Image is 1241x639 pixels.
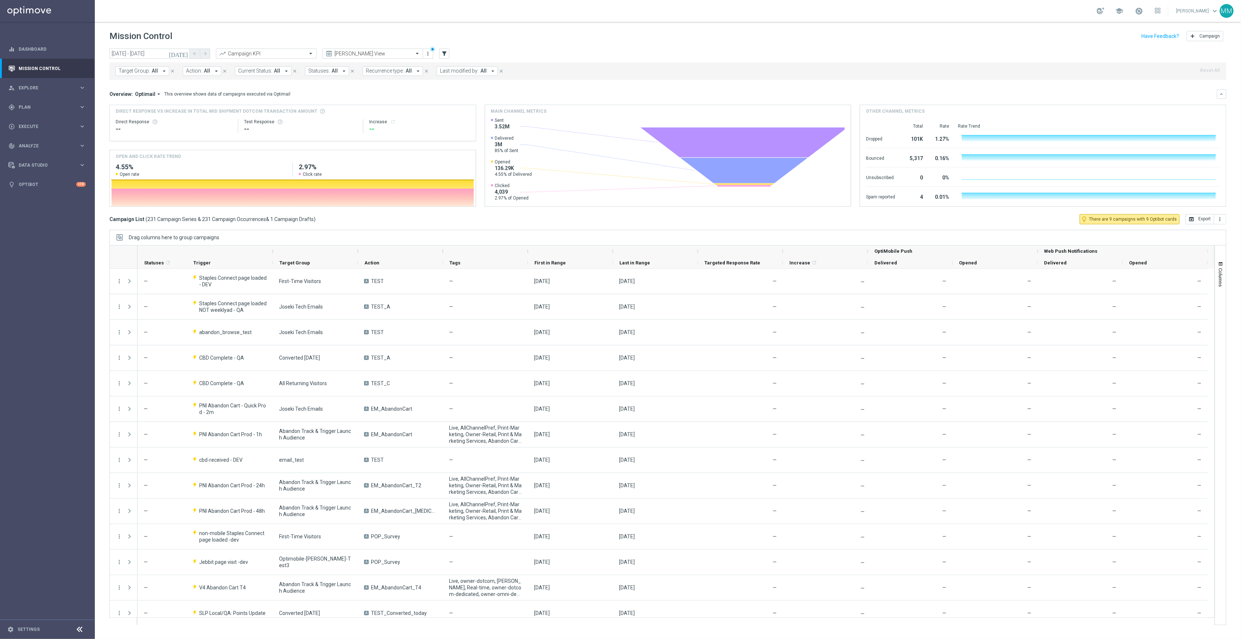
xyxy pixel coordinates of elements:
div: 02 Sep 2025, Tuesday [619,278,635,284]
div: 02 Sep 2025, Tuesday [534,355,550,361]
i: arrow_drop_down [415,68,421,74]
div: Dropped [866,132,895,144]
span: Last modified by: [440,68,479,74]
h4: Other channel metrics [866,108,925,115]
button: more_vert [116,355,123,361]
span: POP_Survey [371,533,400,540]
button: more_vert [116,610,123,616]
button: more_vert [116,329,123,336]
i: arrow_back [192,51,197,56]
span: 3.52M [495,123,510,130]
span: Opened [1129,260,1147,266]
div: 02 Sep 2025, Tuesday [619,380,635,387]
button: more_vert [116,559,123,565]
button: arrow_forward [200,49,210,59]
span: — [861,279,865,285]
span: Optimail [135,91,155,97]
button: more_vert [425,49,432,58]
span: Target Group: [119,68,150,74]
div: 02 Sep 2025, Tuesday [534,303,550,310]
span: — [1113,329,1117,335]
span: — [773,329,777,335]
button: Optimail arrow_drop_down [133,91,164,97]
button: Target Group: All arrow_drop_down [115,66,169,76]
i: refresh [811,260,817,266]
button: gps_fixed Plan keyboard_arrow_right [8,104,86,110]
span: Analyze [19,144,79,148]
div: Plan [8,104,79,111]
div: Data Studio [8,162,79,169]
span: EM_AbandonCart_T2 [371,482,421,489]
span: A [364,534,369,539]
span: Targeted Response Rate [704,260,760,266]
span: TEST_A [371,355,390,361]
div: Explore [8,85,79,91]
span: 231 Campaign Series & 231 Campaign Occurrences [147,216,266,222]
a: Mission Control [19,59,86,78]
i: person_search [8,85,15,91]
span: — [943,304,947,310]
span: TEST_Converted_today [371,610,427,616]
h4: OPEN AND CLICK RATE TREND [116,153,181,160]
div: MM [1220,4,1234,18]
span: Drag columns here to group campaigns [129,235,219,240]
span: 2.97% of Opened [495,195,529,201]
span: — [1198,355,1202,361]
span: Campaign [1200,34,1220,39]
span: — [449,278,453,284]
i: arrow_drop_down [283,68,290,74]
button: more_vert [116,457,123,463]
button: filter_alt [439,49,449,59]
span: EM_AbandonCart [371,406,412,412]
span: A [364,432,369,437]
button: close [221,67,228,75]
h2: 2.97% [299,163,470,171]
span: A [364,305,369,309]
span: 4,039 [495,189,529,195]
a: Dashboard [19,39,86,59]
input: Have Feedback? [1142,34,1179,39]
span: Joseki Tech Emails [279,303,323,310]
span: — [1028,329,1032,335]
button: Mission Control [8,66,86,71]
button: close [498,67,504,75]
div: -- [116,125,232,133]
span: — [449,329,453,336]
button: more_vert [116,406,123,412]
button: [DATE] [168,49,190,59]
span: — [1198,329,1202,335]
i: more_vert [116,303,123,310]
span: Last in Range [619,260,650,266]
i: refresh [390,119,396,125]
span: — [943,329,947,335]
button: more_vert [1214,214,1226,224]
ng-select: Mary Push View [322,49,423,59]
i: arrow_drop_down [155,91,162,97]
button: more_vert [116,508,123,514]
button: arrow_back [190,49,200,59]
div: lightbulb Optibot +10 [8,182,86,187]
button: Current Status: All arrow_drop_down [235,66,291,76]
span: — [861,356,865,361]
span: Statuses: [308,68,330,74]
multiple-options-button: Export to CSV [1186,216,1226,222]
div: Rate [932,123,949,129]
i: keyboard_arrow_right [79,142,86,149]
span: ( [146,216,147,222]
div: -- [369,125,470,133]
button: add Campaign [1187,31,1223,41]
span: A [364,458,369,462]
span: — [1028,355,1032,361]
div: 101K [904,132,923,144]
i: keyboard_arrow_right [79,162,86,169]
i: [DATE] [169,50,189,57]
span: All [332,68,338,74]
i: close [350,69,355,74]
i: arrow_drop_down [213,68,220,74]
span: Staples Connect page loaded NOT weeklyad - QA [199,300,267,313]
i: filter_alt [441,50,448,57]
span: — [773,304,777,310]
